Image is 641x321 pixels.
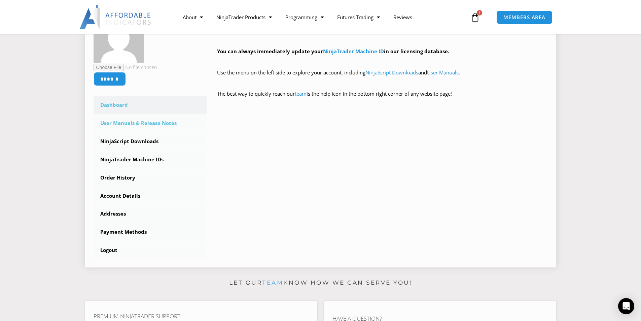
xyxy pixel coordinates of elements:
[94,115,207,132] a: User Manuals & Release Notes
[496,10,553,24] a: MEMBERS AREA
[94,96,207,259] nav: Account pages
[94,223,207,241] a: Payment Methods
[94,242,207,259] a: Logout
[217,68,548,87] p: Use the menu on the left side to explore your account, including and .
[295,90,307,97] a: team
[94,169,207,187] a: Order History
[323,48,384,55] a: NinjaTrader Machine ID
[387,9,419,25] a: Reviews
[217,15,548,108] div: Hey ! Welcome to the Members Area. Thank you for being a valuable customer!
[330,9,387,25] a: Futures Trading
[503,15,545,20] span: MEMBERS AREA
[460,7,490,27] a: 1
[94,313,309,320] h4: Premium NinjaTrader Support
[79,5,152,29] img: LogoAI | Affordable Indicators – NinjaTrader
[210,9,279,25] a: NinjaTrader Products
[85,278,556,288] p: Let our know how we can serve you!
[176,9,469,25] nav: Menu
[279,9,330,25] a: Programming
[262,279,283,286] a: team
[217,48,449,55] strong: You can always immediately update your in our licensing database.
[477,10,482,15] span: 1
[94,187,207,205] a: Account Details
[217,89,548,108] p: The best way to quickly reach our is the help icon in the bottom right corner of any website page!
[94,12,144,63] img: 6390f669298e7506ffc75002b7ddce16f60d65d122c67a671bbdef56900d0a4d
[618,298,634,314] div: Open Intercom Messenger
[94,133,207,150] a: NinjaScript Downloads
[176,9,210,25] a: About
[94,205,207,223] a: Addresses
[94,96,207,114] a: Dashboard
[427,69,459,76] a: User Manuals
[94,151,207,168] a: NinjaTrader Machine IDs
[365,69,418,76] a: NinjaScript Downloads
